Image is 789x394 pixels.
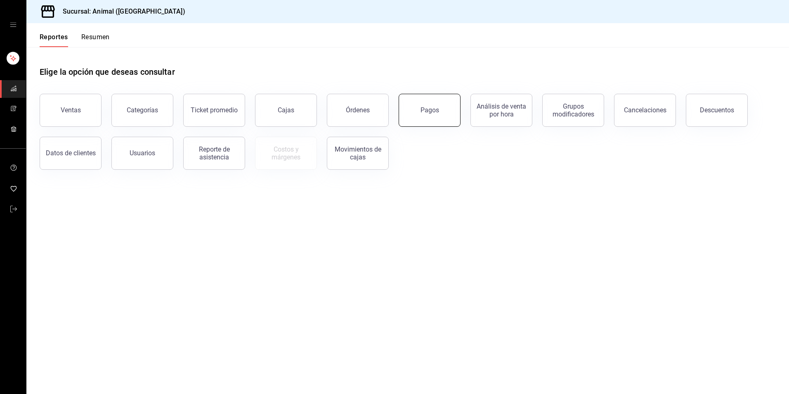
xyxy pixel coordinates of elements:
[614,94,676,127] button: Cancelaciones
[346,106,370,114] div: Órdenes
[189,145,240,161] div: Reporte de asistencia
[332,145,383,161] div: Movimientos de cajas
[40,33,68,47] button: Reportes
[191,106,238,114] div: Ticket promedio
[10,21,17,28] button: open drawer
[624,106,666,114] div: Cancelaciones
[111,137,173,170] button: Usuarios
[700,106,734,114] div: Descuentos
[40,137,102,170] button: Datos de clientes
[127,106,158,114] div: Categorías
[327,137,389,170] button: Movimientos de cajas
[111,94,173,127] button: Categorías
[260,145,312,161] div: Costos y márgenes
[470,94,532,127] button: Análisis de venta por hora
[399,94,461,127] button: Pagos
[130,149,155,157] div: Usuarios
[183,137,245,170] button: Reporte de asistencia
[61,106,81,114] div: Ventas
[255,137,317,170] button: Contrata inventarios para ver este reporte
[686,94,748,127] button: Descuentos
[40,94,102,127] button: Ventas
[183,94,245,127] button: Ticket promedio
[255,94,317,127] a: Cajas
[476,102,527,118] div: Análisis de venta por hora
[327,94,389,127] button: Órdenes
[542,94,604,127] button: Grupos modificadores
[40,66,175,78] h1: Elige la opción que deseas consultar
[420,106,439,114] div: Pagos
[81,33,110,47] button: Resumen
[40,33,110,47] div: navigation tabs
[46,149,96,157] div: Datos de clientes
[56,7,185,17] h3: Sucursal: Animal ([GEOGRAPHIC_DATA])
[278,105,295,115] div: Cajas
[548,102,599,118] div: Grupos modificadores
